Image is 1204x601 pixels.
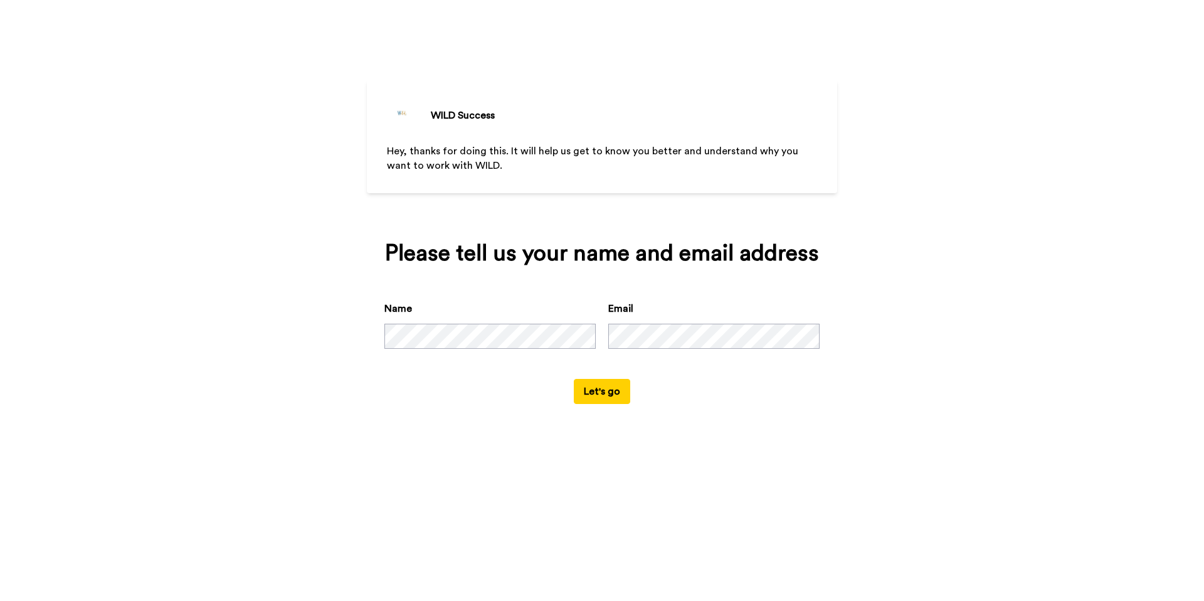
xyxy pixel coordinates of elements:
[574,379,630,404] button: Let's go
[608,301,633,316] label: Email
[431,108,495,123] div: WILD Success
[387,146,801,171] span: Hey, thanks for doing this. It will help us get to know you better and understand why you want to...
[384,241,820,266] div: Please tell us your name and email address
[384,301,412,316] label: Name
